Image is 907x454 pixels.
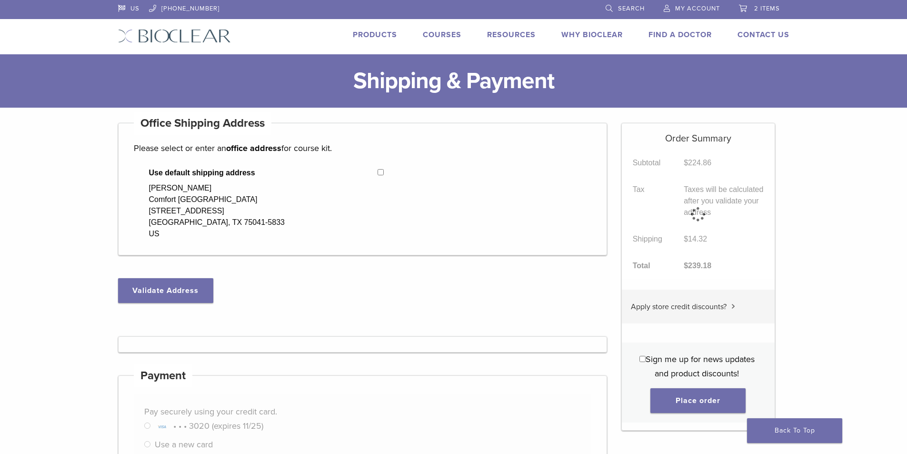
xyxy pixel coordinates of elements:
[118,278,213,303] button: Validate Address
[134,141,592,155] p: Please select or enter an for course kit.
[622,123,775,144] h5: Order Summary
[631,302,727,312] span: Apply store credit discounts?
[134,364,193,387] h4: Payment
[618,5,645,12] span: Search
[118,29,231,43] img: Bioclear
[134,112,272,135] h4: Office Shipping Address
[149,167,378,179] span: Use default shipping address
[561,30,623,40] a: Why Bioclear
[226,143,281,153] strong: office address
[149,182,285,240] div: [PERSON_NAME] Comfort [GEOGRAPHIC_DATA] [STREET_ADDRESS] [GEOGRAPHIC_DATA], TX 75041-5833 US
[731,304,735,309] img: caret.svg
[754,5,780,12] span: 2 items
[639,356,646,362] input: Sign me up for news updates and product discounts!
[650,388,746,413] button: Place order
[648,30,712,40] a: Find A Doctor
[646,354,755,379] span: Sign me up for news updates and product discounts!
[738,30,789,40] a: Contact Us
[487,30,536,40] a: Resources
[423,30,461,40] a: Courses
[353,30,397,40] a: Products
[747,418,842,443] a: Back To Top
[675,5,720,12] span: My Account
